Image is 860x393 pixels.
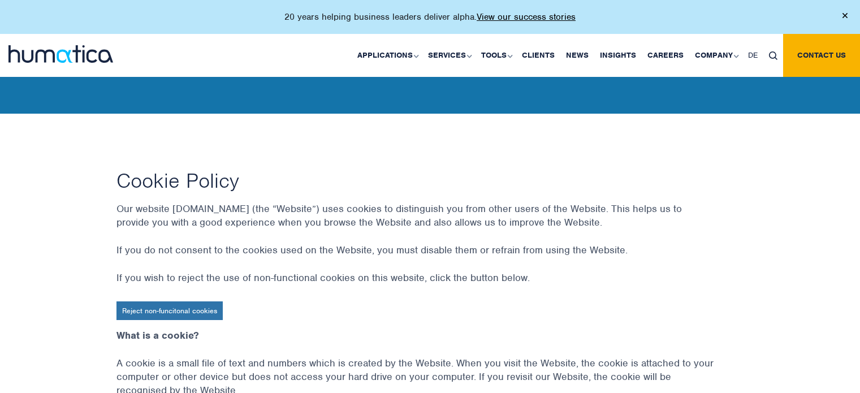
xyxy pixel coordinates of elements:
[642,34,689,77] a: Careers
[8,45,113,63] img: logo
[560,34,594,77] a: News
[476,34,516,77] a: Tools
[742,34,763,77] a: DE
[516,34,560,77] a: Clients
[689,34,742,77] a: Company
[116,329,199,342] strong: What is a cookie?
[352,34,422,77] a: Applications
[116,301,223,320] a: Reject non-funcitonal cookies
[783,34,860,77] a: Contact us
[748,50,758,60] span: DE
[284,11,576,23] p: 20 years helping business leaders deliver alpha.
[116,271,744,299] p: If you wish to reject the use of non-functional cookies on this website, click the button below.
[116,202,744,243] p: Our website [DOMAIN_NAME] (the “Website”) uses cookies to distinguish you from other users of the...
[422,34,476,77] a: Services
[116,243,744,271] p: If you do not consent to the cookies used on the Website, you must disable them or refrain from u...
[769,51,777,60] img: search_icon
[594,34,642,77] a: Insights
[477,11,576,23] a: View our success stories
[116,167,744,193] h1: Cookie Policy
